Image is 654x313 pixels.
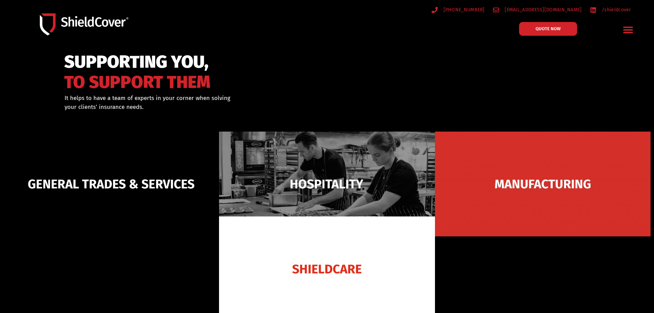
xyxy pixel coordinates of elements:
a: QUOTE NOW [519,22,577,36]
a: [PHONE_NUMBER] [432,5,485,14]
span: QUOTE NOW [536,26,561,31]
span: SUPPORTING YOU, [64,55,210,69]
span: [EMAIL_ADDRESS][DOMAIN_NAME] [503,5,582,14]
a: [EMAIL_ADDRESS][DOMAIN_NAME] [493,5,582,14]
div: Menu Toggle [620,22,636,38]
p: your clients’ insurance needs. [65,103,362,112]
div: It helps to have a team of experts in your corner when solving [65,94,362,111]
img: Shield-Cover-Underwriting-Australia-logo-full [40,13,128,35]
span: [PHONE_NUMBER] [442,5,485,14]
span: /shieldcover [600,5,631,14]
a: /shieldcover [590,5,631,14]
